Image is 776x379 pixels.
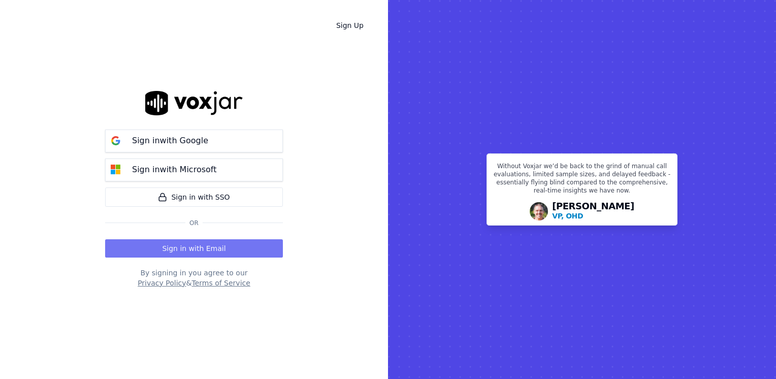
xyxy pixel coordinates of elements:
[105,239,283,258] button: Sign in with Email
[530,202,548,220] img: Avatar
[132,135,208,147] p: Sign in with Google
[105,268,283,288] div: By signing in you agree to our &
[105,159,283,181] button: Sign inwith Microsoft
[493,162,671,199] p: Without Voxjar we’d be back to the grind of manual call evaluations, limited sample sizes, and de...
[138,278,186,288] button: Privacy Policy
[185,219,203,227] span: Or
[132,164,216,176] p: Sign in with Microsoft
[145,91,243,115] img: logo
[106,160,126,180] img: microsoft Sign in button
[191,278,250,288] button: Terms of Service
[105,187,283,207] a: Sign in with SSO
[552,211,583,221] p: VP, OHD
[105,130,283,152] button: Sign inwith Google
[106,131,126,151] img: google Sign in button
[328,16,372,35] a: Sign Up
[552,202,634,221] div: [PERSON_NAME]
